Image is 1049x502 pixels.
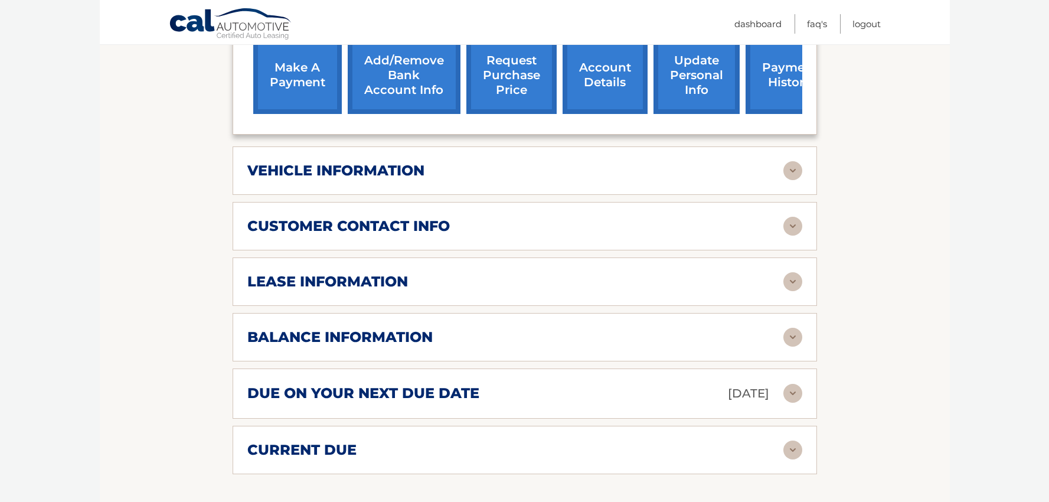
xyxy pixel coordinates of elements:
a: Cal Automotive [169,8,293,42]
a: make a payment [253,37,342,114]
a: FAQ's [807,14,827,34]
img: accordion-rest.svg [783,161,802,180]
img: accordion-rest.svg [783,384,802,403]
a: request purchase price [466,37,557,114]
p: [DATE] [728,383,769,404]
a: Add/Remove bank account info [348,37,460,114]
img: accordion-rest.svg [783,272,802,291]
img: accordion-rest.svg [783,441,802,459]
h2: balance information [247,328,433,346]
a: update personal info [653,37,740,114]
a: payment history [746,37,834,114]
h2: due on your next due date [247,384,479,402]
h2: vehicle information [247,162,424,180]
h2: customer contact info [247,217,450,235]
h2: current due [247,441,357,459]
h2: lease information [247,273,408,291]
a: account details [563,37,648,114]
a: Logout [852,14,881,34]
a: Dashboard [734,14,782,34]
img: accordion-rest.svg [783,217,802,236]
img: accordion-rest.svg [783,328,802,347]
